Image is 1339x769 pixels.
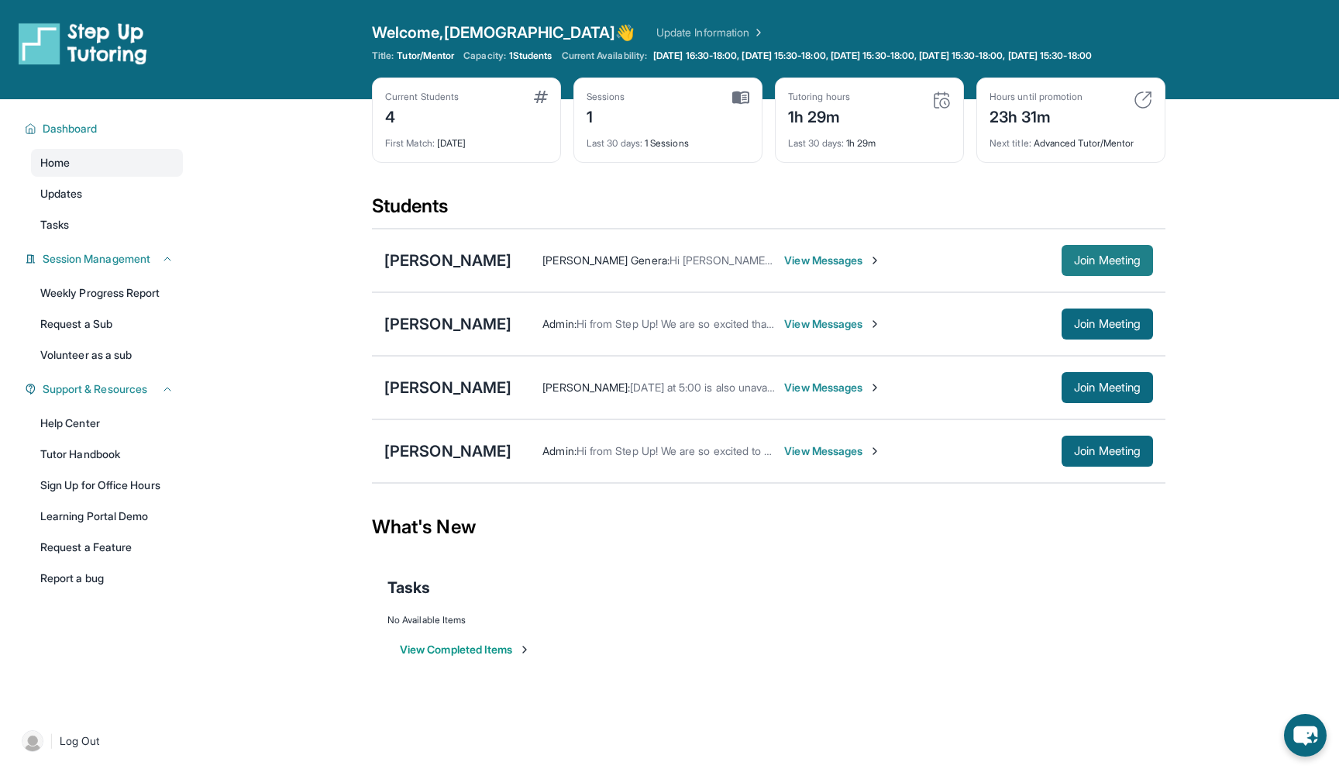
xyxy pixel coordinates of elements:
span: Join Meeting [1074,383,1141,392]
span: Tasks [40,217,69,233]
a: Tutor Handbook [31,440,183,468]
button: chat-button [1284,714,1327,757]
div: Students [372,194,1165,228]
a: Learning Portal Demo [31,502,183,530]
span: Join Meeting [1074,447,1141,456]
div: [PERSON_NAME] [384,377,511,398]
div: [DATE] [385,128,548,150]
span: View Messages [784,253,881,268]
span: Last 30 days : [788,137,844,149]
span: [PERSON_NAME] : [542,381,630,394]
span: Last 30 days : [587,137,642,149]
span: 1 Students [509,50,552,62]
img: Chevron-Right [869,318,881,330]
a: Sign Up for Office Hours [31,471,183,499]
div: Tutoring hours [788,91,850,103]
span: Dashboard [43,121,98,136]
img: card [732,91,749,105]
a: Tasks [31,211,183,239]
img: logo [19,22,147,65]
span: | [50,732,53,750]
button: Join Meeting [1062,309,1153,340]
div: What's New [372,493,1165,561]
img: card [1134,91,1152,109]
a: Request a Feature [31,533,183,561]
div: 23h 31m [990,103,1083,128]
span: [DATE] 16:30-18:00, [DATE] 15:30-18:00, [DATE] 15:30-18:00, [DATE] 15:30-18:00, [DATE] 15:30-18:00 [653,50,1092,62]
a: Weekly Progress Report [31,279,183,307]
span: Session Management [43,251,150,267]
a: Volunteer as a sub [31,341,183,369]
button: Session Management [36,251,174,267]
button: Support & Resources [36,381,174,397]
span: Next title : [990,137,1031,149]
a: Report a bug [31,564,183,592]
a: |Log Out [15,724,183,758]
a: [DATE] 16:30-18:00, [DATE] 15:30-18:00, [DATE] 15:30-18:00, [DATE] 15:30-18:00, [DATE] 15:30-18:00 [650,50,1095,62]
span: View Messages [784,380,881,395]
span: Admin : [542,444,576,457]
a: Home [31,149,183,177]
img: Chevron-Right [869,254,881,267]
div: 1h 29m [788,128,951,150]
div: 1h 29m [788,103,850,128]
span: Welcome, [DEMOGRAPHIC_DATA] 👋 [372,22,635,43]
span: Tutor/Mentor [397,50,454,62]
span: Home [40,155,70,171]
button: Dashboard [36,121,174,136]
span: Title: [372,50,394,62]
span: View Messages [784,443,881,459]
span: [DATE] at 5:00 is also unavailable as I have another student at that time. Would any time between... [630,381,1278,394]
div: 1 [587,103,625,128]
span: Current Availability: [562,50,647,62]
img: Chevron-Right [869,445,881,457]
span: Log Out [60,733,100,749]
span: Admin : [542,317,576,330]
img: card [534,91,548,103]
div: [PERSON_NAME] [384,250,511,271]
img: Chevron Right [749,25,765,40]
a: Request a Sub [31,310,183,338]
span: Support & Resources [43,381,147,397]
span: First Match : [385,137,435,149]
span: Join Meeting [1074,256,1141,265]
a: Help Center [31,409,183,437]
div: No Available Items [387,614,1150,626]
div: Advanced Tutor/Mentor [990,128,1152,150]
div: 1 Sessions [587,128,749,150]
button: Join Meeting [1062,372,1153,403]
div: [PERSON_NAME] [384,440,511,462]
img: Chevron-Right [869,381,881,394]
div: Current Students [385,91,459,103]
button: Join Meeting [1062,436,1153,467]
span: Tasks [387,577,430,598]
span: View Messages [784,316,881,332]
div: Sessions [587,91,625,103]
button: View Completed Items [400,642,531,657]
button: Join Meeting [1062,245,1153,276]
span: [PERSON_NAME] Genera : [542,253,669,267]
span: Join Meeting [1074,319,1141,329]
span: Capacity: [463,50,506,62]
div: [PERSON_NAME] [384,313,511,335]
img: user-img [22,730,43,752]
div: Hours until promotion [990,91,1083,103]
div: 4 [385,103,459,128]
a: Updates [31,180,183,208]
img: card [932,91,951,109]
a: Update Information [656,25,765,40]
span: Updates [40,186,83,202]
